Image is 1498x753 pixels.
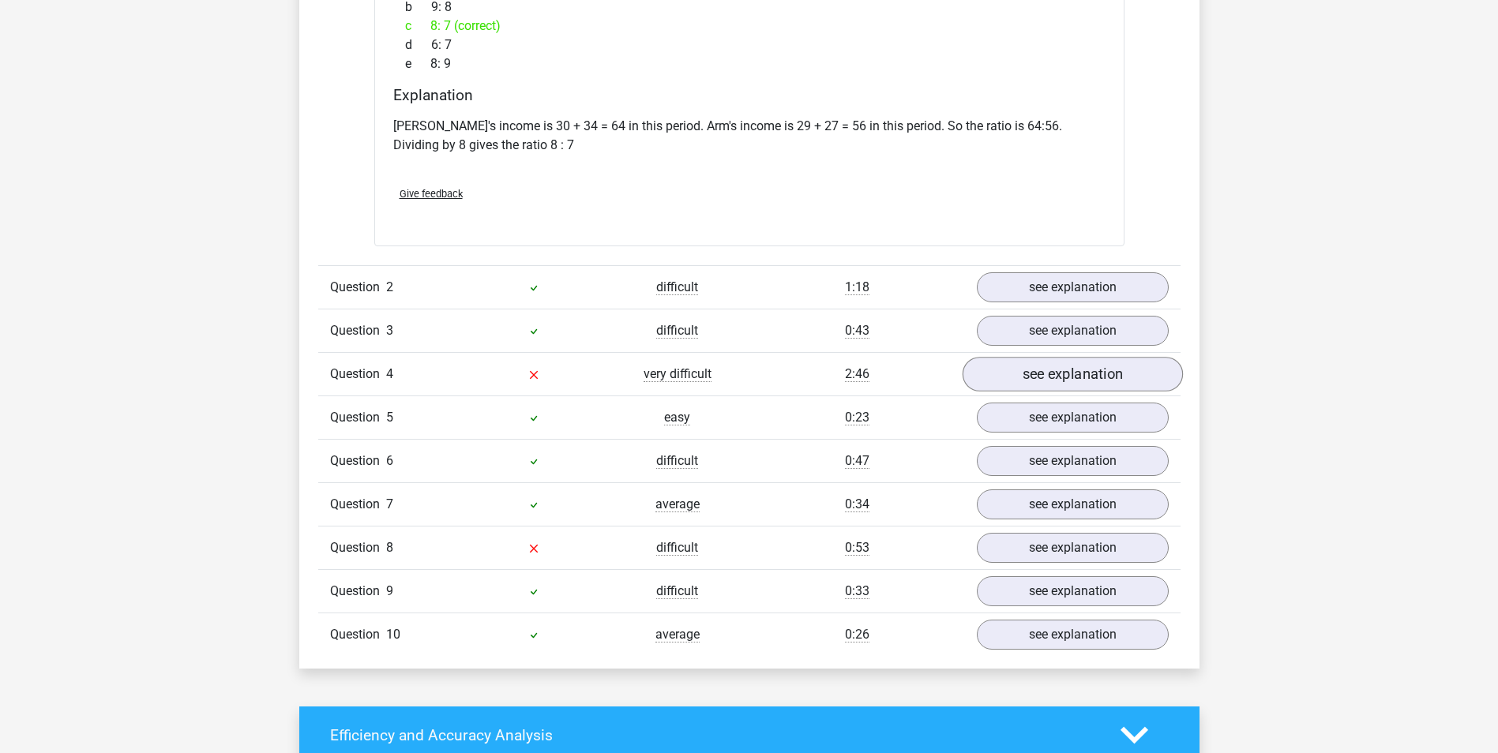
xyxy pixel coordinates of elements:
[386,540,393,555] span: 8
[977,403,1169,433] a: see explanation
[330,495,386,514] span: Question
[393,17,1106,36] div: 8: 7 (correct)
[845,279,869,295] span: 1:18
[386,496,393,511] span: 7
[330,726,1097,744] h4: Efficiency and Accuracy Analysis
[386,453,393,468] span: 6
[977,446,1169,476] a: see explanation
[330,451,386,470] span: Question
[977,489,1169,519] a: see explanation
[386,410,393,425] span: 5
[393,36,1106,54] div: 6: 7
[962,357,1182,391] a: see explanation
[977,272,1169,302] a: see explanation
[845,323,869,339] span: 0:43
[656,540,698,556] span: difficult
[845,496,869,512] span: 0:34
[400,188,463,200] span: Give feedback
[644,366,711,382] span: very difficult
[655,627,700,642] span: average
[405,54,430,73] span: e
[330,278,386,297] span: Question
[393,86,1106,104] h4: Explanation
[845,410,869,425] span: 0:23
[330,538,386,557] span: Question
[405,36,431,54] span: d
[330,625,386,644] span: Question
[330,408,386,427] span: Question
[656,583,698,599] span: difficult
[330,365,386,384] span: Question
[845,540,869,556] span: 0:53
[386,627,400,642] span: 10
[386,583,393,598] span: 9
[330,321,386,340] span: Question
[845,366,869,382] span: 2:46
[656,453,698,469] span: difficult
[386,366,393,381] span: 4
[977,316,1169,346] a: see explanation
[845,627,869,642] span: 0:26
[386,323,393,338] span: 3
[845,453,869,469] span: 0:47
[977,620,1169,650] a: see explanation
[655,496,700,512] span: average
[330,582,386,601] span: Question
[977,533,1169,563] a: see explanation
[845,583,869,599] span: 0:33
[664,410,690,425] span: easy
[405,17,430,36] span: c
[977,576,1169,606] a: see explanation
[656,323,698,339] span: difficult
[656,279,698,295] span: difficult
[386,279,393,294] span: 2
[393,54,1106,73] div: 8: 9
[393,117,1106,155] p: [PERSON_NAME]'s income is 30 + 34 = 64 in this period. Arm's income is 29 + 27 = 56 in this perio...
